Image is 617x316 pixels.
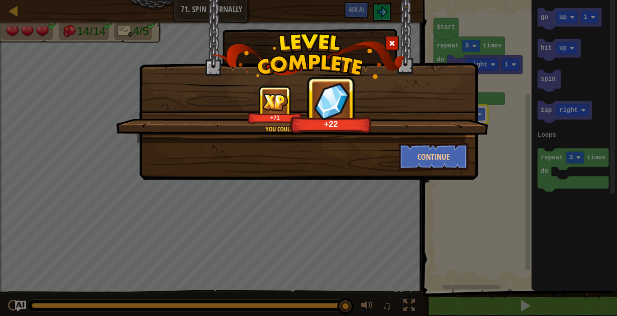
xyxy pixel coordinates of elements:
[293,119,369,129] div: +22
[262,93,288,111] img: reward_icon_xp.png
[159,125,444,134] div: You could do this all day!
[313,82,349,120] img: reward_icon_gems.png
[249,114,300,121] div: +71
[212,33,406,79] img: level_complete.png
[399,143,469,170] button: Continue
